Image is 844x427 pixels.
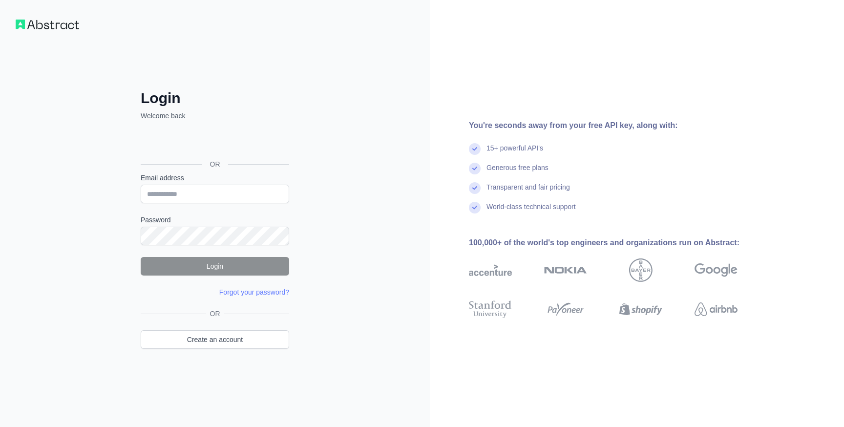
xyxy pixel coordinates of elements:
[141,215,289,225] label: Password
[16,20,79,29] img: Workflow
[486,202,576,221] div: World-class technical support
[469,299,512,320] img: stanford university
[469,182,481,194] img: check mark
[486,163,549,182] div: Generous free plans
[629,258,653,282] img: bayer
[202,159,228,169] span: OR
[619,299,662,320] img: shopify
[469,120,769,131] div: You're seconds away from your free API key, along with:
[469,143,481,155] img: check mark
[544,299,587,320] img: payoneer
[141,111,289,121] p: Welcome back
[141,173,289,183] label: Email address
[206,309,224,319] span: OR
[486,143,543,163] div: 15+ powerful API's
[469,202,481,213] img: check mark
[469,237,769,249] div: 100,000+ of the world's top engineers and organizations run on Abstract:
[695,258,738,282] img: google
[141,257,289,276] button: Login
[695,299,738,320] img: airbnb
[141,89,289,107] h2: Login
[469,258,512,282] img: accenture
[219,288,289,296] a: Forgot your password?
[141,330,289,349] a: Create an account
[469,163,481,174] img: check mark
[544,258,587,282] img: nokia
[136,131,292,153] iframe: Sign in with Google Button
[486,182,570,202] div: Transparent and fair pricing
